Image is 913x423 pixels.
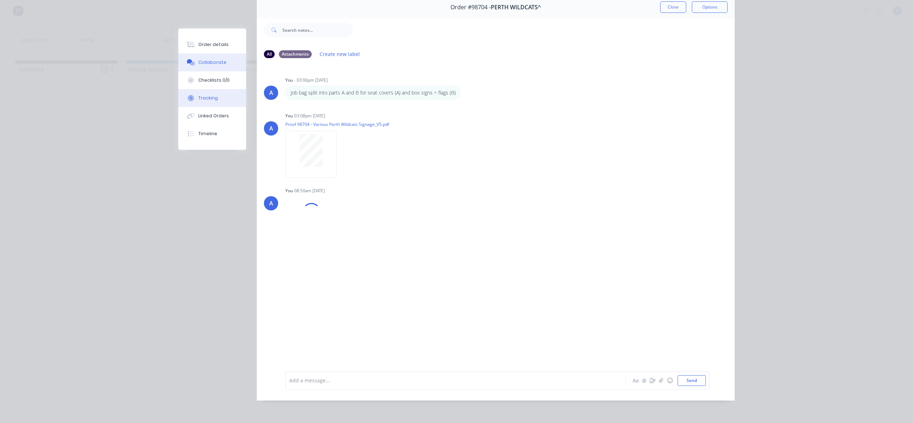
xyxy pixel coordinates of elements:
button: Send [678,375,706,386]
div: Tracking [198,95,218,101]
input: Search notes... [282,23,353,37]
button: Create new label [316,49,364,59]
button: Timeline [178,125,246,143]
div: Timeline [198,131,217,137]
div: Linked Orders [198,113,229,119]
button: Order details [178,36,246,53]
button: Collaborate [178,53,246,71]
div: You [285,113,293,119]
p: Proof 98704 - Various Perth Wildcats Signage_V5.pdf [285,121,389,127]
div: 08:50am [DATE] [294,188,325,194]
button: Options [692,1,728,13]
div: All [264,50,275,58]
div: A [269,124,273,133]
div: Collaborate [198,59,226,66]
span: PERTH WILDCATS^ [491,4,541,11]
div: Order details [198,41,229,48]
button: @ [640,376,648,385]
button: Linked Orders [178,107,246,125]
div: Attachments [279,50,312,58]
button: Checklists 0/0 [178,71,246,89]
div: - 03:06pm [DATE] [294,77,328,83]
button: Tracking [178,89,246,107]
div: A [269,88,273,97]
p: Job bag split into parts A and B for seat covers (A) and box signs + flags (B) [291,89,456,96]
div: A [269,199,273,208]
div: 03:08pm [DATE] [294,113,325,119]
div: You [285,77,293,83]
button: ☺ [665,376,674,385]
button: Aa [631,376,640,385]
span: Order #98704 - [450,4,491,11]
button: Close [660,1,686,13]
div: You [285,188,293,194]
div: Checklists 0/0 [198,77,230,83]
